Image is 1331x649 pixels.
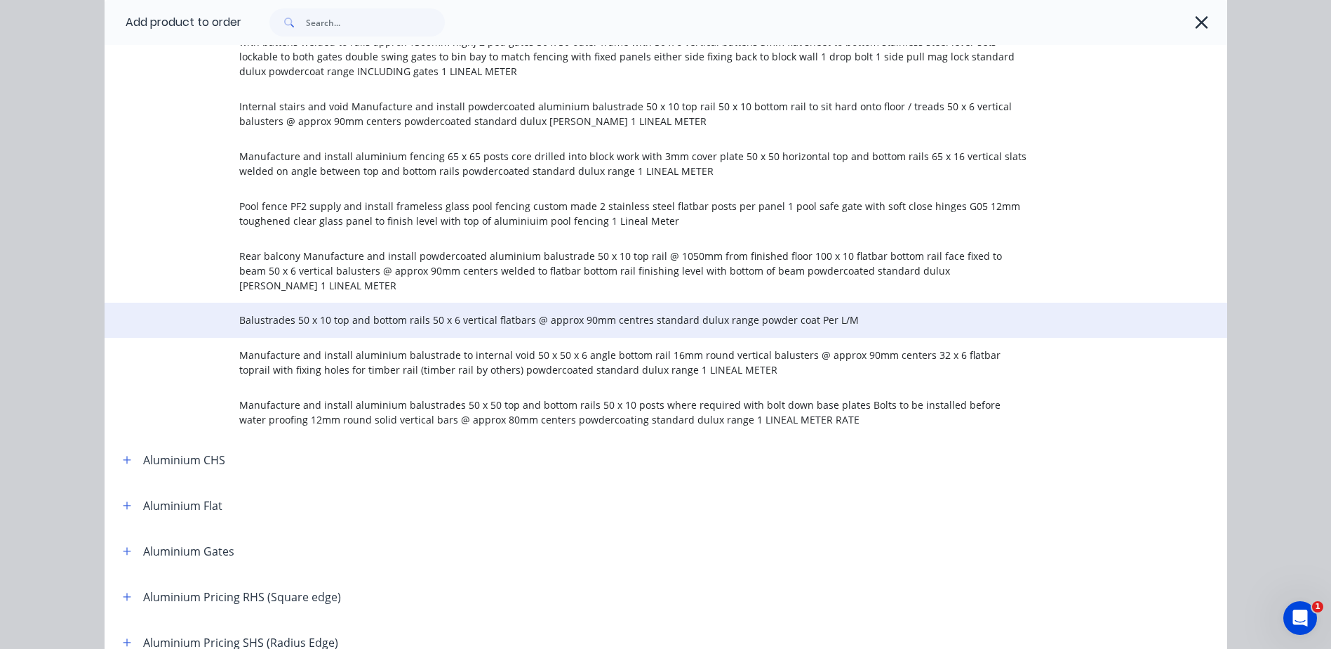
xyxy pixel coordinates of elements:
[306,8,445,37] input: Search...
[239,149,1029,178] span: Manufacture and install aluminium fencing 65 x 65 posts core drilled into block work with 3mm cov...
[239,99,1029,129] span: Internal stairs and void Manufacture and install powdercoated aluminium balustrade 50 x 10 top ra...
[143,589,341,605] div: Aluminium Pricing RHS (Square edge)
[143,497,222,514] div: Aluminium Flat
[1312,601,1323,612] span: 1
[239,398,1029,427] span: Manufacture and install aluminium balustrades 50 x 50 top and bottom rails 50 x 10 posts where re...
[1283,601,1317,635] iframe: Intercom live chat
[239,20,1029,79] span: Front Fence and Bin Bay Manufacture and install 40 x 40 vertrical battens with approx 40mm gaps a...
[239,249,1029,293] span: Rear balcony Manufacture and install powdercoated aluminium balustrade 50 x 10 top rail @ 1050mm ...
[239,348,1029,377] span: Manufacture and install aluminium balustrade to internal void 50 x 50 x 6 angle bottom rail 16mm ...
[143,452,225,468] div: Aluminium CHS
[239,313,1029,327] span: Balustrades 50 x 10 top and bottom rails 50 x 6 vertical flatbars @ approx 90mm centres standard ...
[239,199,1029,228] span: Pool fence PF2 supply and install frameless glass pool fencing custom made 2 stainless steel flat...
[143,543,234,560] div: Aluminium Gates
